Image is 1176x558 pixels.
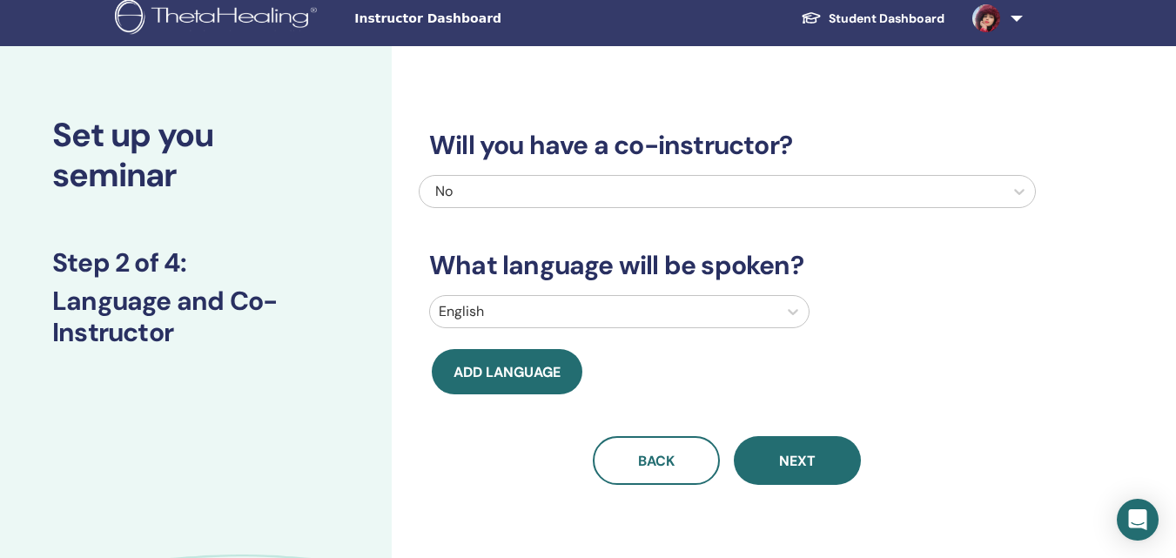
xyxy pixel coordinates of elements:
span: Instructor Dashboard [354,10,615,28]
h3: Will you have a co-instructor? [419,130,1036,161]
h2: Set up you seminar [52,116,339,195]
img: default.jpg [972,4,1000,32]
img: graduation-cap-white.svg [801,10,822,25]
h3: Step 2 of 4 : [52,247,339,279]
span: No [435,182,453,200]
button: Next [734,436,861,485]
button: Back [593,436,720,485]
h3: Language and Co-Instructor [52,286,339,348]
span: Add language [454,363,561,381]
h3: What language will be spoken? [419,250,1036,281]
div: Open Intercom Messenger [1117,499,1159,541]
span: Next [779,452,816,470]
a: Student Dashboard [787,3,958,35]
span: Back [638,452,675,470]
button: Add language [432,349,582,394]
